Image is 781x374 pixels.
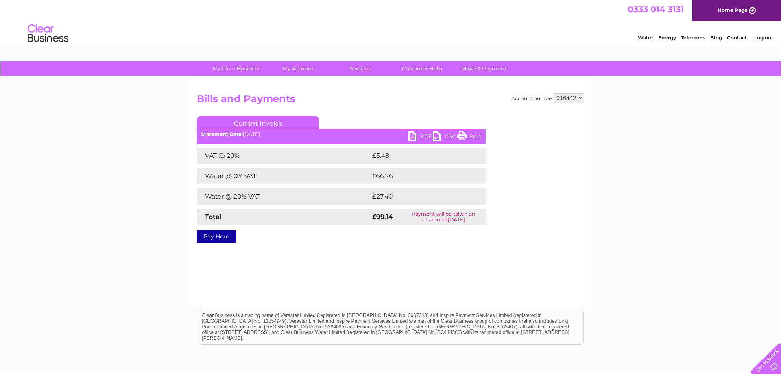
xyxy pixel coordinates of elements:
[433,131,457,143] a: CSV
[197,168,370,184] td: Water @ 0% VAT
[457,131,482,143] a: Print
[511,93,584,103] div: Account number
[197,230,236,243] a: Pay Here
[727,35,747,41] a: Contact
[408,131,433,143] a: PDF
[197,93,584,109] h2: Bills and Payments
[370,148,467,164] td: £5.48
[401,209,486,225] td: Payment will be taken on or around [DATE]
[628,4,684,14] a: 0333 014 3131
[201,131,243,137] b: Statement Date:
[197,188,370,205] td: Water @ 20% VAT
[197,131,486,137] div: [DATE]
[203,61,270,76] a: My Clear Business
[681,35,705,41] a: Telecoms
[388,61,456,76] a: Customer Help
[710,35,722,41] a: Blog
[197,116,319,129] a: Current Invoice
[197,148,370,164] td: VAT @ 20%
[754,35,773,41] a: Log out
[370,168,469,184] td: £66.26
[370,188,469,205] td: £27.40
[658,35,676,41] a: Energy
[327,61,394,76] a: Services
[205,213,222,221] strong: Total
[265,61,332,76] a: My Account
[27,21,69,46] img: logo.png
[450,61,517,76] a: Make A Payment
[638,35,653,41] a: Water
[199,4,583,39] div: Clear Business is a trading name of Verastar Limited (registered in [GEOGRAPHIC_DATA] No. 3667643...
[372,213,393,221] strong: £99.14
